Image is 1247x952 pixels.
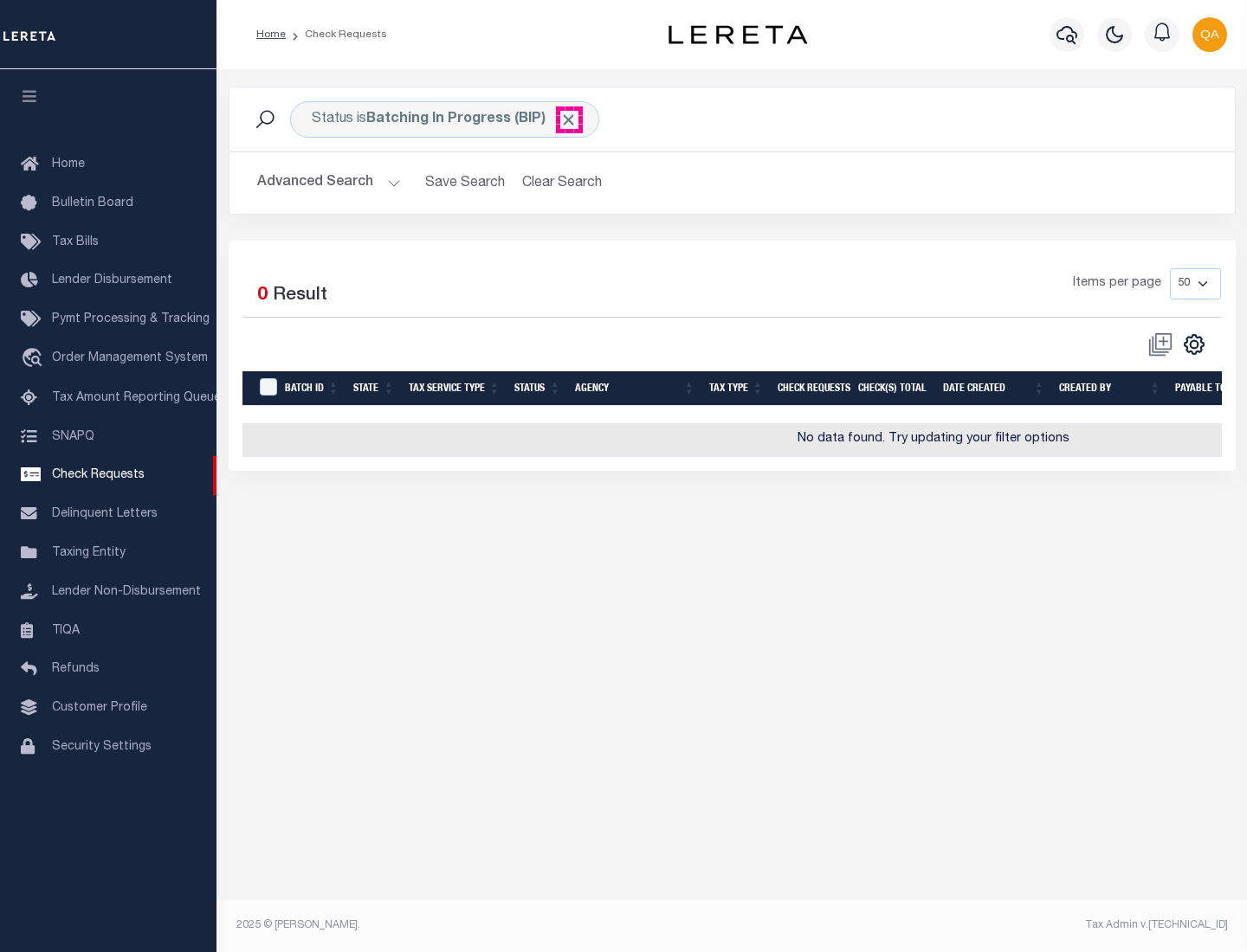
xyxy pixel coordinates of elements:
[223,917,733,933] div: 2025 © [PERSON_NAME].
[52,508,158,520] span: Delinquent Letters
[52,197,133,209] span: Bulletin Board
[851,371,936,407] th: Check(s) Total
[366,113,578,126] b: Batching In Progress (BIP)
[669,25,807,44] img: logo-dark.svg
[1073,274,1161,293] span: Items per page
[52,236,99,248] span: Tax Bills
[257,166,401,200] button: Advanced Search
[507,371,568,407] th: Status: activate to sort column ascending
[515,166,610,200] button: Clear Search
[52,392,221,404] span: Tax Amount Reporting Queue
[290,101,599,138] div: Status is
[745,917,1228,933] div: Tax Admin v.[TECHNICAL_ID]
[52,430,94,442] span: SNAPQ
[702,371,771,407] th: Tax Type: activate to sort column ascending
[936,371,1052,407] th: Date Created: activate to sort column ascending
[52,158,85,170] span: Home
[286,27,387,42] li: Check Requests
[52,663,100,675] span: Refunds
[52,352,208,364] span: Order Management System
[771,371,851,407] th: Check Requests
[568,371,702,407] th: Agency: activate to sort column ascending
[346,371,402,407] th: State: activate to sort column ascending
[278,371,346,407] th: Batch Id: activate to sort column ascending
[402,371,507,407] th: Tax Service Type: activate to sort column ascending
[52,741,152,753] span: Security Settings
[559,111,578,129] span: Click to Remove
[415,166,515,200] button: Save Search
[273,282,327,310] label: Result
[21,348,48,370] i: travel_explore
[52,547,126,559] span: Taxing Entity
[1192,17,1227,52] img: svg+xml;base64,PHN2ZyB4bWxucz0iaHR0cDovL3d3dy53My5vcmcvMjAwMC9zdmciIHBvaW50ZXItZXZlbnRzPSJub25lIi...
[1052,371,1168,407] th: Created By: activate to sort column ascending
[52,586,201,598] span: Lender Non-Disbursement
[256,29,286,40] a: Home
[52,274,172,286] span: Lender Disbursement
[52,313,210,325] span: Pymt Processing & Tracking
[52,624,80,636] span: TIQA
[257,286,268,305] span: 0
[52,702,147,714] span: Customer Profile
[52,469,145,481] span: Check Requests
